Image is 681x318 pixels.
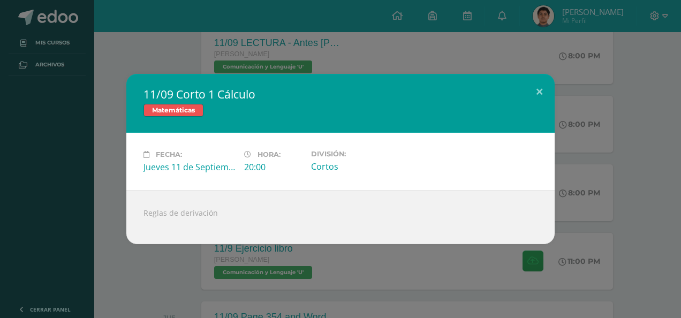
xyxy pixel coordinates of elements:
[311,150,403,158] label: División:
[311,161,403,172] div: Cortos
[524,74,555,110] button: Close (Esc)
[126,190,555,244] div: Reglas de derivación
[258,150,281,158] span: Hora:
[143,161,236,173] div: Jueves 11 de Septiembre
[143,104,203,117] span: Matemáticas
[244,161,302,173] div: 20:00
[143,87,538,102] h2: 11/09 Corto 1 Cálculo
[156,150,182,158] span: Fecha:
